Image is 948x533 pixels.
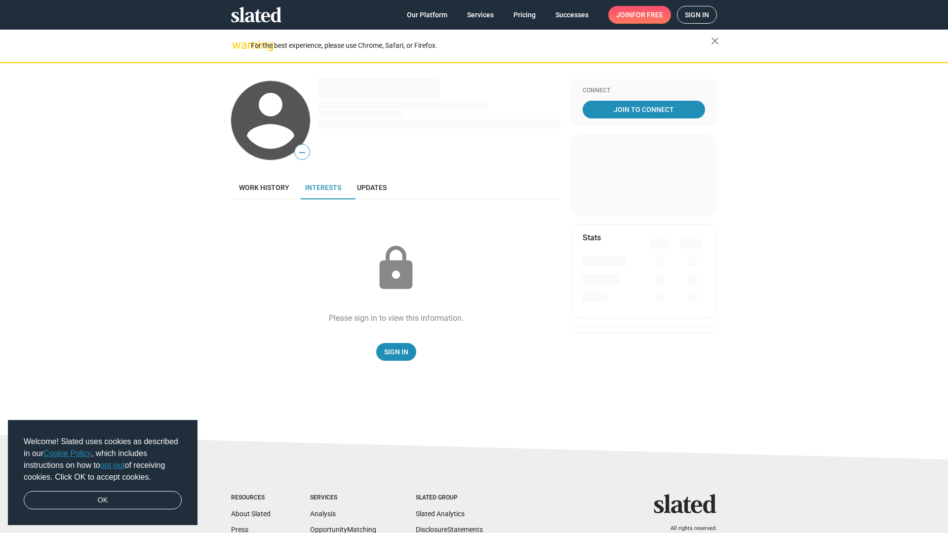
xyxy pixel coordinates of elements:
span: Interests [305,184,341,191]
a: Sign in [677,6,717,24]
div: Please sign in to view this information. [329,313,464,323]
a: Slated Analytics [416,510,465,518]
a: Pricing [506,6,544,24]
a: About Slated [231,510,271,518]
a: Sign In [376,343,416,361]
div: For the best experience, please use Chrome, Safari, or Firefox. [251,39,711,52]
span: Services [467,6,494,24]
span: — [295,146,310,159]
a: Updates [349,176,395,199]
span: Successes [555,6,589,24]
span: Join To Connect [585,101,703,118]
span: Updates [357,184,387,191]
div: Services [310,494,376,502]
a: Our Platform [399,6,455,24]
div: cookieconsent [8,420,197,526]
span: Welcome! Slated uses cookies as described in our , which includes instructions on how to of recei... [24,436,182,483]
span: Our Platform [407,6,447,24]
a: Analysis [310,510,336,518]
span: Sign In [384,343,408,361]
span: Work history [239,184,289,191]
div: Slated Group [416,494,483,502]
span: Pricing [513,6,536,24]
a: opt-out [100,461,125,469]
a: dismiss cookie message [24,491,182,510]
mat-icon: lock [371,244,421,293]
a: Services [459,6,502,24]
span: for free [632,6,663,24]
a: Joinfor free [608,6,671,24]
mat-card-title: Stats [583,232,601,243]
div: Connect [583,87,705,95]
span: Join [616,6,663,24]
span: Sign in [685,6,709,23]
a: Successes [548,6,596,24]
a: Join To Connect [583,101,705,118]
a: Work history [231,176,297,199]
a: Cookie Policy [43,449,91,457]
a: Interests [297,176,349,199]
div: Resources [231,494,271,502]
mat-icon: close [709,35,721,47]
mat-icon: warning [232,39,244,51]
